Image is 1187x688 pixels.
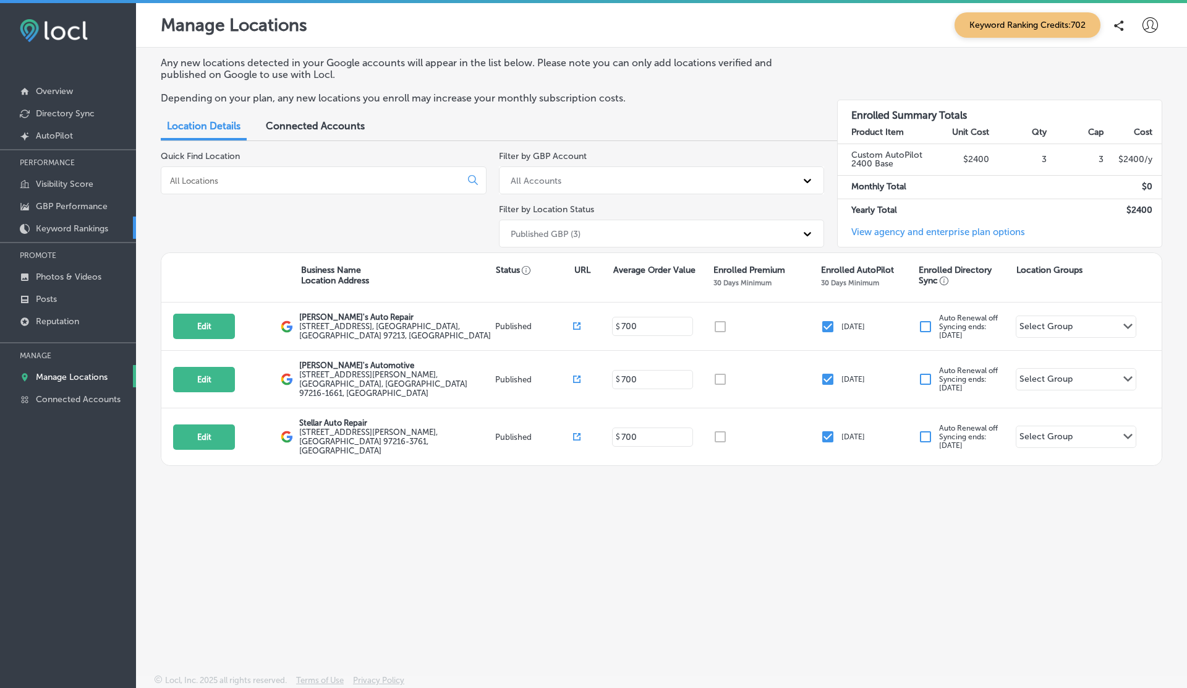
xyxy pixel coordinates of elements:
p: Published [495,322,574,331]
span: Syncing ends: [DATE] [939,375,987,392]
p: $ [616,322,620,331]
p: $ [616,432,620,441]
p: Manage Locations [36,372,108,382]
label: Filter by GBP Account [499,151,587,161]
p: Published [495,432,574,442]
p: GBP Performance [36,201,108,212]
td: 3 [990,144,1047,175]
span: Syncing ends: [DATE] [939,322,987,340]
th: Unit Cost [933,121,990,144]
input: All Locations [169,175,458,186]
div: Published GBP (3) [511,228,581,239]
p: URL [574,265,590,275]
p: Manage Locations [161,15,307,35]
td: $ 2400 [1104,199,1162,221]
label: [STREET_ADDRESS][PERSON_NAME] , [GEOGRAPHIC_DATA], [GEOGRAPHIC_DATA] 97216-1661, [GEOGRAPHIC_DATA] [299,370,492,398]
p: Overview [36,86,73,97]
button: Edit [173,424,235,450]
td: Yearly Total [838,199,933,221]
h3: Enrolled Summary Totals [838,100,1162,121]
p: Depending on your plan, any new locations you enroll may increase your monthly subscription costs. [161,92,812,104]
p: 30 Days Minimum [821,278,879,287]
p: Enrolled AutoPilot [821,265,894,275]
label: Filter by Location Status [499,204,594,215]
span: Location Details [167,120,240,132]
p: [PERSON_NAME]'s Automotive [299,361,492,370]
p: Location Groups [1016,265,1083,275]
td: Custom AutoPilot 2400 Base [838,144,933,175]
a: View agency and enterprise plan options [838,226,1025,247]
img: logo [281,431,293,443]
img: logo [281,373,293,385]
p: Visibility Score [36,179,93,189]
span: Connected Accounts [266,120,365,132]
td: $ 0 [1104,176,1162,199]
label: Quick Find Location [161,151,240,161]
strong: Product Item [851,127,904,137]
p: 30 Days Minimum [713,278,772,287]
p: Published [495,375,574,384]
p: Enrolled Premium [713,265,785,275]
span: Keyword Ranking Credits: 702 [955,12,1100,38]
div: Select Group [1019,374,1073,388]
button: Edit [173,314,235,339]
div: Select Group [1019,321,1073,335]
label: [STREET_ADDRESS] , [GEOGRAPHIC_DATA], [GEOGRAPHIC_DATA] 97213, [GEOGRAPHIC_DATA] [299,322,492,340]
p: $ [616,375,620,384]
p: Business Name Location Address [301,265,369,286]
p: Directory Sync [36,108,95,119]
th: Cap [1047,121,1105,144]
th: Qty [990,121,1047,144]
img: fda3e92497d09a02dc62c9cd864e3231.png [20,19,88,42]
th: Cost [1104,121,1162,144]
td: $2400 [933,144,990,175]
p: Any new locations detected in your Google accounts will appear in the list below. Please note you... [161,57,812,80]
p: Stellar Auto Repair [299,418,492,428]
p: Auto Renewal off [939,424,998,450]
td: 3 [1047,144,1105,175]
p: Keyword Rankings [36,223,108,234]
p: Locl, Inc. 2025 all rights reserved. [165,676,287,685]
div: All Accounts [511,175,561,186]
p: Photos & Videos [36,272,101,282]
button: Edit [173,367,235,392]
p: Posts [36,294,57,304]
p: Reputation [36,316,79,327]
p: Connected Accounts [36,394,121,405]
p: Auto Renewal off [939,314,998,340]
p: AutoPilot [36,131,73,141]
div: Select Group [1019,431,1073,445]
p: Auto Renewal off [939,366,998,392]
p: [PERSON_NAME]'s Auto Repair [299,312,492,322]
p: Enrolled Directory Sync [919,265,1010,286]
p: Status [496,265,574,275]
p: [DATE] [841,432,865,441]
td: Monthly Total [838,176,933,199]
p: Average Order Value [613,265,696,275]
span: Syncing ends: [DATE] [939,432,987,450]
td: $ 2400 /y [1104,144,1162,175]
p: [DATE] [841,322,865,331]
img: logo [281,320,293,333]
p: [DATE] [841,375,865,384]
label: [STREET_ADDRESS][PERSON_NAME] , [GEOGRAPHIC_DATA] 97216-3761, [GEOGRAPHIC_DATA] [299,428,492,455]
